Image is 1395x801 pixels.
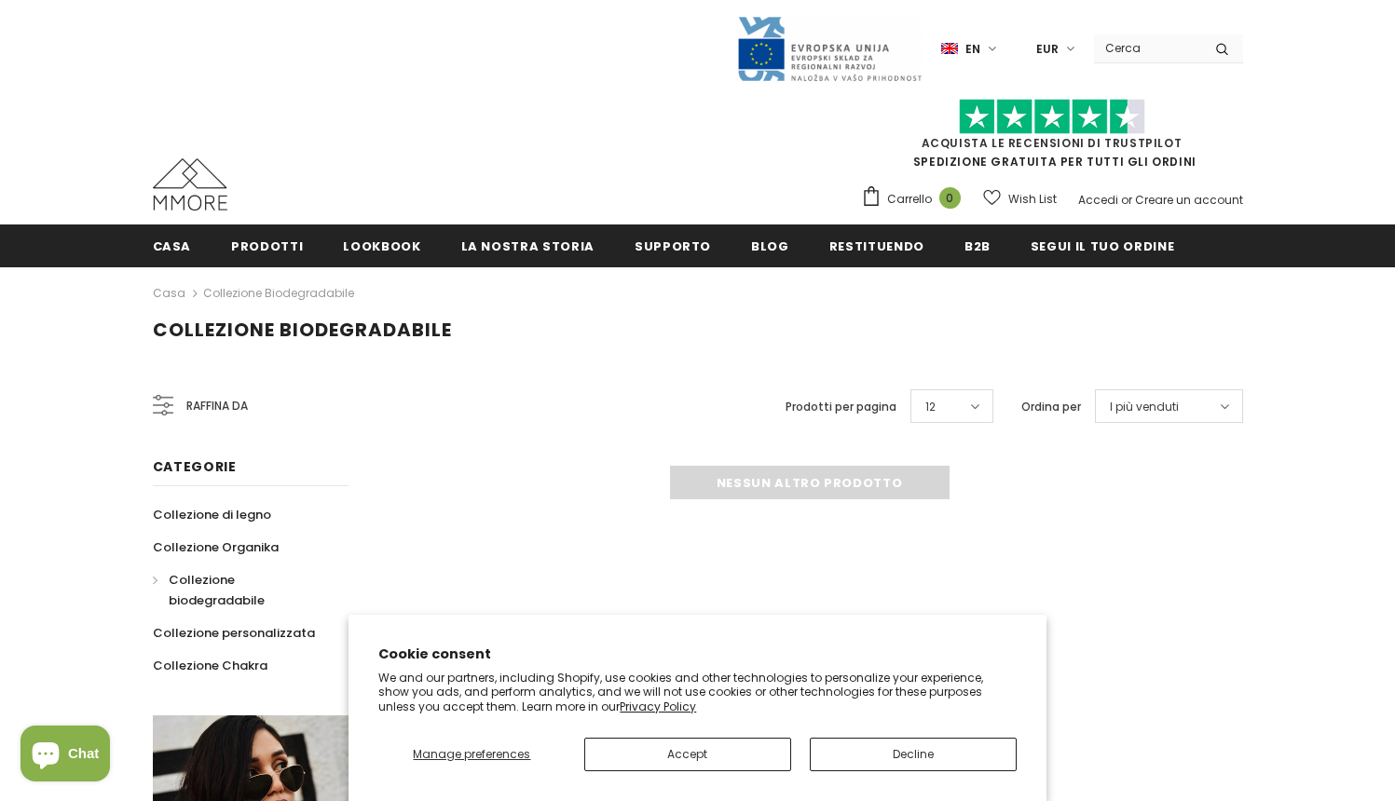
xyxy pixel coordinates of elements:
[635,238,711,255] span: supporto
[153,457,237,476] span: Categorie
[203,285,354,301] a: Collezione biodegradabile
[343,238,420,255] span: Lookbook
[343,224,420,266] a: Lookbook
[461,224,595,266] a: La nostra storia
[983,183,1057,215] a: Wish List
[810,738,1017,771] button: Decline
[153,538,279,556] span: Collezione Organika
[186,396,248,416] span: Raffina da
[153,238,192,255] span: Casa
[1036,40,1059,59] span: EUR
[620,699,696,714] a: Privacy Policy
[153,657,267,674] span: Collezione Chakra
[829,224,924,266] a: Restituendo
[751,224,789,266] a: Blog
[925,398,936,416] span: 12
[1094,34,1201,61] input: Search Site
[153,282,185,305] a: Casa
[1121,192,1132,208] span: or
[153,617,315,649] a: Collezione personalizzata
[861,107,1243,170] span: SPEDIZIONE GRATUITA PER TUTTI GLI ORDINI
[939,187,961,209] span: 0
[153,317,452,343] span: Collezione biodegradabile
[231,238,303,255] span: Prodotti
[378,671,1017,714] p: We and our partners, including Shopify, use cookies and other technologies to personalize your ex...
[584,738,791,771] button: Accept
[736,15,923,83] img: Javni Razpis
[786,398,896,416] label: Prodotti per pagina
[413,746,530,762] span: Manage preferences
[1031,224,1174,266] a: Segui il tuo ordine
[751,238,789,255] span: Blog
[153,624,315,642] span: Collezione personalizzata
[1135,192,1243,208] a: Creare un account
[965,40,980,59] span: en
[941,41,958,57] img: i-lang-1.png
[887,190,932,209] span: Carrello
[378,645,1017,664] h2: Cookie consent
[1008,190,1057,209] span: Wish List
[964,238,991,255] span: B2B
[378,738,565,771] button: Manage preferences
[169,571,265,609] span: Collezione biodegradabile
[153,563,328,617] a: Collezione biodegradabile
[964,224,991,266] a: B2B
[635,224,711,266] a: supporto
[153,224,192,266] a: Casa
[959,99,1145,135] img: Fidati di Pilot Stars
[736,40,923,56] a: Javni Razpis
[861,185,970,213] a: Carrello 0
[153,531,279,563] a: Collezione Organika
[1031,238,1174,255] span: Segui il tuo ordine
[153,649,267,682] a: Collezione Chakra
[231,224,303,266] a: Prodotti
[1078,192,1118,208] a: Accedi
[153,158,227,210] img: Casi MMORE
[15,726,116,786] inbox-online-store-chat: Shopify online store chat
[153,506,271,523] span: Collezione di legno
[461,238,595,255] span: La nostra storia
[1110,398,1179,416] span: I più venduti
[829,238,924,255] span: Restituendo
[1021,398,1081,416] label: Ordina per
[153,498,271,531] a: Collezione di legno
[922,135,1183,151] a: Acquista le recensioni di TrustPilot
